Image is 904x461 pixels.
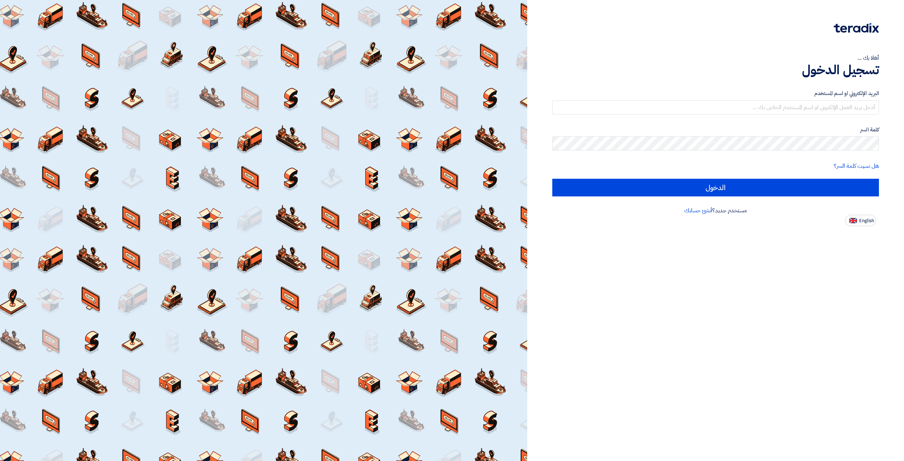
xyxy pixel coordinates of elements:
[552,206,879,215] div: مستخدم جديد؟
[834,162,879,170] a: هل نسيت كلمة السر؟
[552,89,879,97] label: البريد الإلكتروني او اسم المستخدم
[552,62,879,78] h1: تسجيل الدخول
[834,23,879,33] img: Teradix logo
[859,218,874,223] span: English
[552,179,879,196] input: الدخول
[552,54,879,62] div: أهلا بك ...
[849,218,857,223] img: en-US.png
[552,100,879,114] input: أدخل بريد العمل الإلكتروني او اسم المستخدم الخاص بك ...
[684,206,712,215] a: أنشئ حسابك
[552,126,879,134] label: كلمة السر
[845,215,876,226] button: English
